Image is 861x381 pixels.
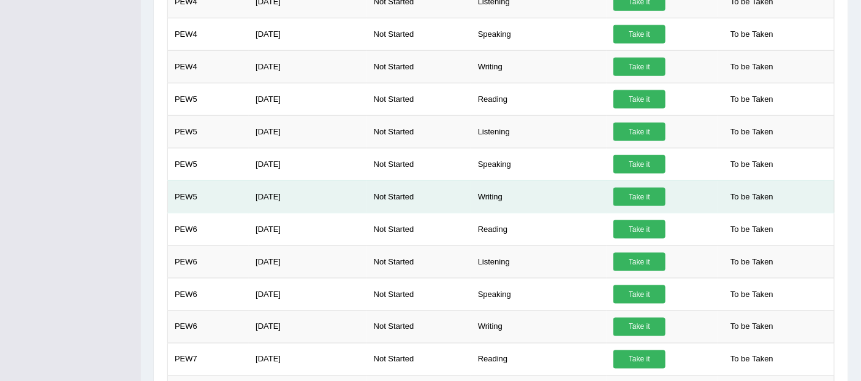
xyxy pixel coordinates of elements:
td: Not Started [367,310,471,343]
a: Take it [613,123,666,141]
td: Not Started [367,148,471,180]
span: To be Taken [724,285,779,304]
td: [DATE] [249,83,367,115]
a: Take it [613,253,666,271]
td: PEW4 [168,18,249,50]
a: Take it [613,90,666,109]
td: Speaking [471,278,607,310]
a: Take it [613,155,666,174]
td: [DATE] [249,115,367,148]
td: Not Started [367,245,471,278]
a: Take it [613,220,666,239]
a: Take it [613,318,666,336]
td: [DATE] [249,343,367,375]
td: Listening [471,245,607,278]
a: Take it [613,188,666,206]
a: Take it [613,350,666,369]
td: PEW6 [168,245,249,278]
td: Reading [471,213,607,245]
td: [DATE] [249,245,367,278]
td: Writing [471,310,607,343]
td: PEW5 [168,115,249,148]
td: Speaking [471,148,607,180]
td: PEW6 [168,278,249,310]
td: PEW7 [168,343,249,375]
td: Not Started [367,50,471,83]
td: Listening [471,115,607,148]
span: To be Taken [724,350,779,369]
span: To be Taken [724,220,779,239]
td: PEW6 [168,310,249,343]
td: [DATE] [249,50,367,83]
span: To be Taken [724,253,779,271]
span: To be Taken [724,90,779,109]
span: To be Taken [724,155,779,174]
span: To be Taken [724,58,779,76]
td: PEW6 [168,213,249,245]
td: Speaking [471,18,607,50]
td: Not Started [367,180,471,213]
td: Writing [471,50,607,83]
td: PEW4 [168,50,249,83]
td: Not Started [367,115,471,148]
td: PEW5 [168,148,249,180]
a: Take it [613,285,666,304]
span: To be Taken [724,25,779,44]
td: Reading [471,83,607,115]
a: Take it [613,25,666,44]
td: Not Started [367,213,471,245]
span: To be Taken [724,123,779,141]
td: [DATE] [249,18,367,50]
span: To be Taken [724,188,779,206]
td: Reading [471,343,607,375]
td: Not Started [367,18,471,50]
td: [DATE] [249,278,367,310]
td: [DATE] [249,310,367,343]
td: [DATE] [249,148,367,180]
td: Writing [471,180,607,213]
td: PEW5 [168,180,249,213]
td: Not Started [367,343,471,375]
td: [DATE] [249,213,367,245]
td: Not Started [367,83,471,115]
span: To be Taken [724,318,779,336]
td: Not Started [367,278,471,310]
a: Take it [613,58,666,76]
td: [DATE] [249,180,367,213]
td: PEW5 [168,83,249,115]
